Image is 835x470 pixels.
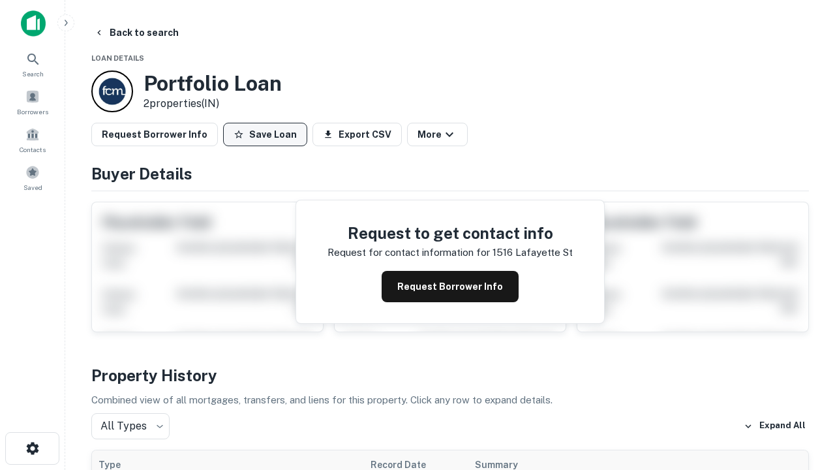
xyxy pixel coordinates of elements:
a: Borrowers [4,84,61,119]
button: Back to search [89,21,184,44]
p: 2 properties (IN) [144,96,282,112]
span: Loan Details [91,54,144,62]
button: Request Borrower Info [382,271,519,302]
h4: Buyer Details [91,162,809,185]
button: Save Loan [223,123,307,146]
button: More [407,123,468,146]
img: capitalize-icon.png [21,10,46,37]
button: Expand All [740,416,809,436]
a: Contacts [4,122,61,157]
h3: Portfolio Loan [144,71,282,96]
h4: Request to get contact info [327,221,573,245]
p: Combined view of all mortgages, transfers, and liens for this property. Click any row to expand d... [91,392,809,408]
button: Export CSV [312,123,402,146]
a: Saved [4,160,61,195]
h4: Property History [91,364,809,387]
p: Request for contact information for [327,245,490,260]
a: Search [4,46,61,82]
span: Borrowers [17,106,48,117]
iframe: Chat Widget [770,324,835,386]
p: 1516 lafayette st [493,245,573,260]
span: Contacts [20,144,46,155]
span: Saved [23,182,42,193]
span: Search [22,69,44,79]
div: All Types [91,413,170,439]
button: Request Borrower Info [91,123,218,146]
